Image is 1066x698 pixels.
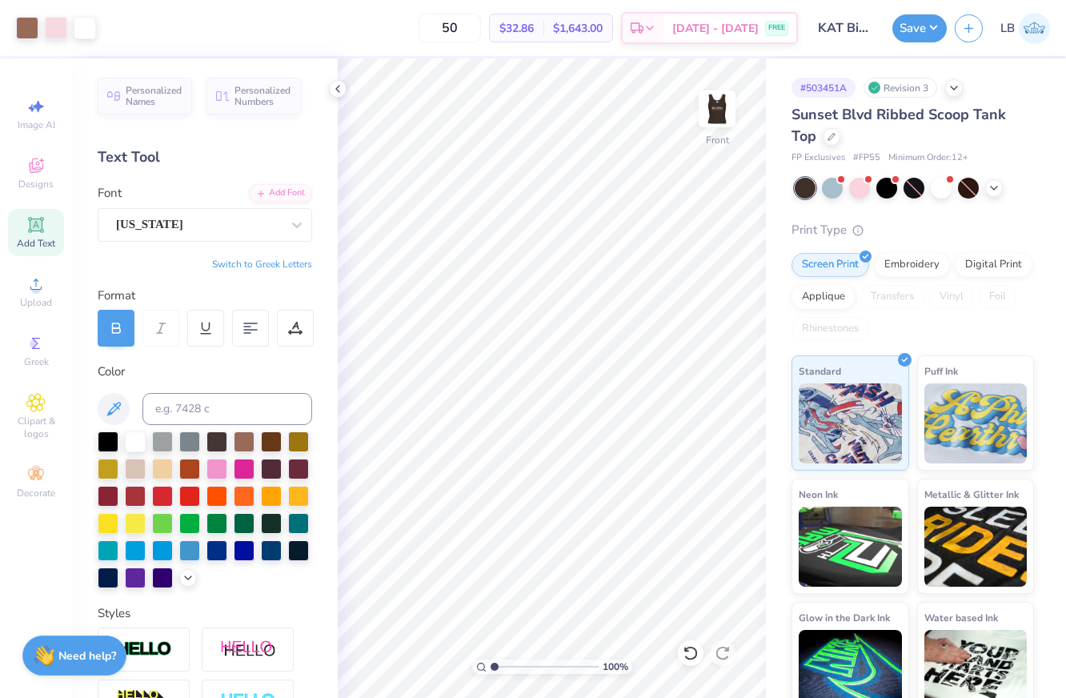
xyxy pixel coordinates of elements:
span: [DATE] - [DATE] [672,20,759,37]
label: Font [98,184,122,203]
div: Color [98,363,312,381]
span: FREE [768,22,785,34]
span: Puff Ink [924,363,958,379]
span: $1,643.00 [553,20,603,37]
span: $32.86 [499,20,534,37]
span: Sunset Blvd Ribbed Scoop Tank Top [791,105,1006,146]
div: Add Font [249,184,312,203]
div: Print Type [791,221,1034,239]
img: Stroke [116,640,172,659]
div: Text Tool [98,146,312,168]
span: Personalized Names [126,85,182,107]
div: Digital Print [955,253,1032,277]
span: FP Exclusives [791,151,845,165]
img: Front [701,93,733,125]
div: Styles [98,604,312,623]
span: LB [1000,19,1015,38]
button: Save [892,14,947,42]
div: Embroidery [874,253,950,277]
div: # 503451A [791,78,856,98]
a: LB [1000,13,1050,44]
span: Designs [18,178,54,191]
span: Water based Ink [924,609,998,626]
div: Transfers [860,285,924,309]
span: Minimum Order: 12 + [888,151,968,165]
span: Clipart & logos [8,415,64,440]
img: Standard [799,383,902,463]
strong: Need help? [58,648,116,664]
div: Revision 3 [864,78,937,98]
img: Neon Ink [799,507,902,587]
span: Decorate [17,487,55,499]
span: Add Text [17,237,55,250]
img: Metallic & Glitter Ink [924,507,1028,587]
span: Greek [24,355,49,368]
span: Image AI [18,118,55,131]
div: Vinyl [929,285,974,309]
div: Foil [979,285,1016,309]
span: # FP55 [853,151,880,165]
span: Upload [20,296,52,309]
img: Laken Brown [1019,13,1050,44]
span: Personalized Numbers [234,85,291,107]
div: Format [98,287,314,305]
div: Screen Print [791,253,869,277]
img: Shadow [220,640,276,660]
span: Standard [799,363,841,379]
span: Metallic & Glitter Ink [924,486,1019,503]
div: Rhinestones [791,317,869,341]
div: Applique [791,285,856,309]
img: Puff Ink [924,383,1028,463]
input: Untitled Design [806,12,884,44]
input: e.g. 7428 c [142,393,312,425]
button: Switch to Greek Letters [212,258,312,271]
span: 100 % [603,660,628,674]
span: Neon Ink [799,486,838,503]
span: Glow in the Dark Ink [799,609,890,626]
input: – – [419,14,481,42]
div: Front [706,133,729,147]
